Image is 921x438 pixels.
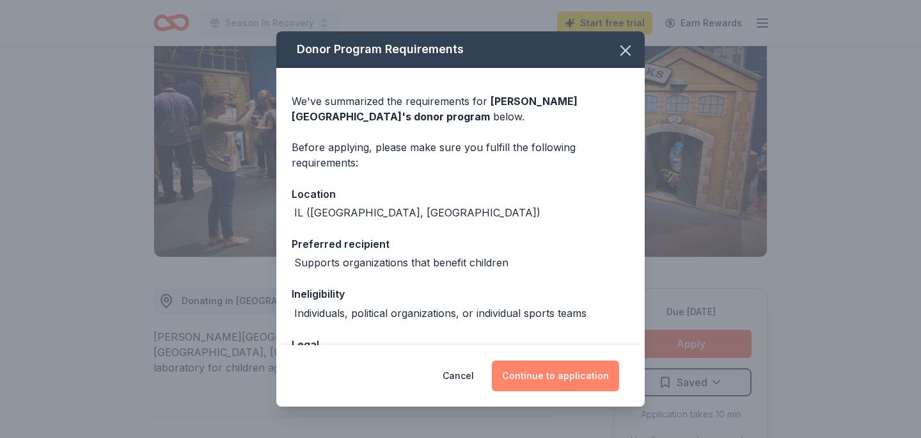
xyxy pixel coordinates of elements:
div: Ineligibility [292,286,629,302]
div: Preferred recipient [292,236,629,252]
div: Legal [292,336,629,353]
div: We've summarized the requirements for below. [292,93,629,124]
div: Individuals, political organizations, or individual sports teams [294,305,586,321]
div: Location [292,186,629,202]
button: Continue to application [492,361,619,391]
div: IL ([GEOGRAPHIC_DATA], [GEOGRAPHIC_DATA]) [294,205,540,220]
div: Supports organizations that benefit children [294,255,508,270]
div: Before applying, please make sure you fulfill the following requirements: [292,140,629,170]
button: Cancel [443,361,474,391]
div: Donor Program Requirements [276,31,645,68]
